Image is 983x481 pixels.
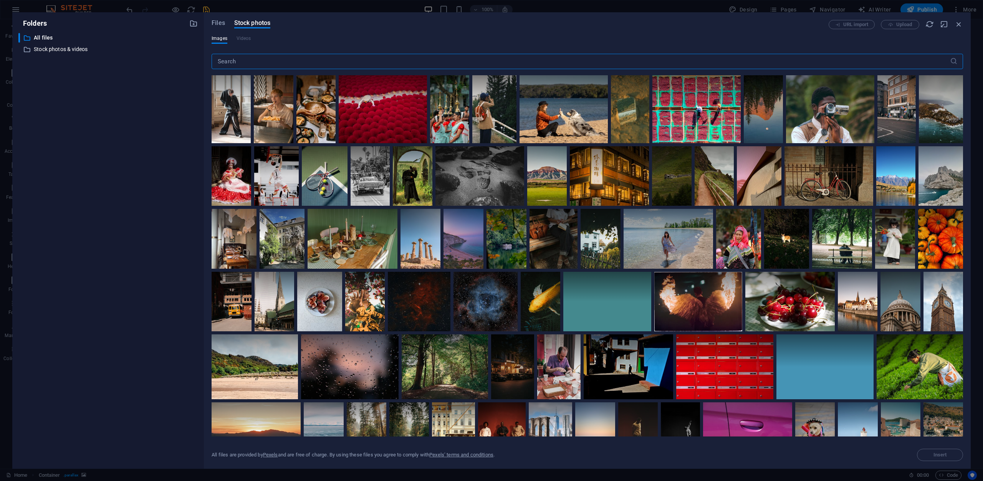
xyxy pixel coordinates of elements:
[940,20,948,28] i: Minimize
[917,449,963,461] span: Select a file first
[18,18,47,28] p: Folders
[212,451,495,458] div: All files are provided by and are free of charge. By using these files you agree to comply with .
[212,18,225,28] span: Files
[263,452,278,458] a: Pexels
[212,34,227,43] span: Images
[34,45,184,54] p: Stock photos & videos
[955,20,963,28] i: Close
[925,20,934,28] i: Reload
[189,19,198,28] i: Create new folder
[429,452,493,458] a: Pexels’ terms and conditions
[18,45,198,54] div: Stock photos & videos
[212,54,950,69] input: Search
[34,33,184,42] p: All files
[234,18,270,28] span: Stock photos
[237,34,251,43] span: This file type is not supported by this element
[18,33,20,43] div: ​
